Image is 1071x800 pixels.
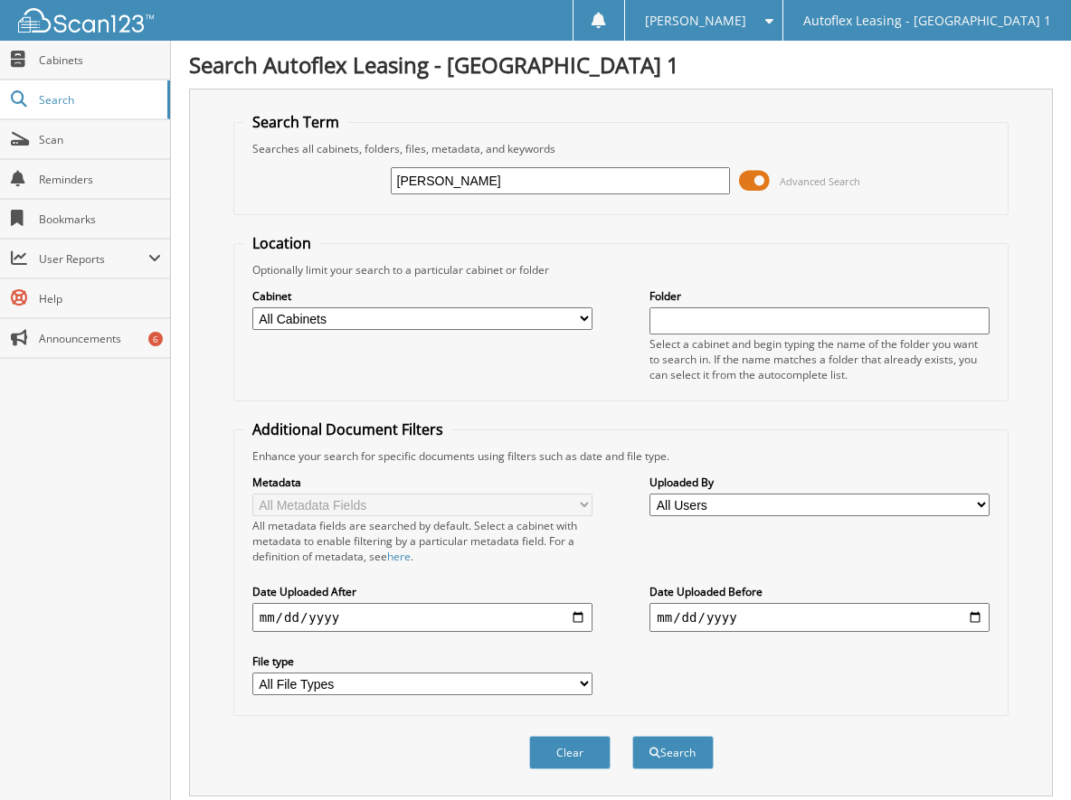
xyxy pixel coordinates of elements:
div: Select a cabinet and begin typing the name of the folder you want to search in. If the name match... [649,336,990,382]
input: start [252,603,592,632]
label: Folder [649,288,990,304]
button: Clear [529,736,611,769]
span: Announcements [39,331,161,346]
span: [PERSON_NAME] [645,15,746,26]
a: here [387,549,411,564]
label: Metadata [252,475,592,490]
span: Search [39,92,158,108]
legend: Search Term [243,112,348,132]
label: Cabinet [252,288,592,304]
iframe: Chat Widget [981,713,1071,800]
span: Bookmarks [39,212,161,227]
span: User Reports [39,251,148,267]
span: Help [39,291,161,306]
div: All metadata fields are searched by default. Select a cabinet with metadata to enable filtering b... [252,518,592,564]
label: Uploaded By [649,475,990,490]
div: Optionally limit your search to a particular cabinet or folder [243,262,1000,278]
div: Searches all cabinets, folders, files, metadata, and keywords [243,141,1000,156]
h1: Search Autoflex Leasing - [GEOGRAPHIC_DATA] 1 [189,50,1053,80]
label: Date Uploaded Before [649,584,990,599]
button: Search [632,736,714,769]
img: scan123-logo-white.svg [18,8,154,33]
label: File type [252,654,592,669]
span: Cabinets [39,52,161,68]
legend: Location [243,233,320,253]
span: Autoflex Leasing - [GEOGRAPHIC_DATA] 1 [803,15,1051,26]
div: 6 [148,332,163,346]
legend: Additional Document Filters [243,419,452,439]
input: end [649,603,990,632]
div: Enhance your search for specific documents using filters such as date and file type. [243,448,1000,464]
span: Advanced Search [780,174,860,188]
span: Reminders [39,172,161,187]
span: Scan [39,132,161,147]
label: Date Uploaded After [252,584,592,599]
